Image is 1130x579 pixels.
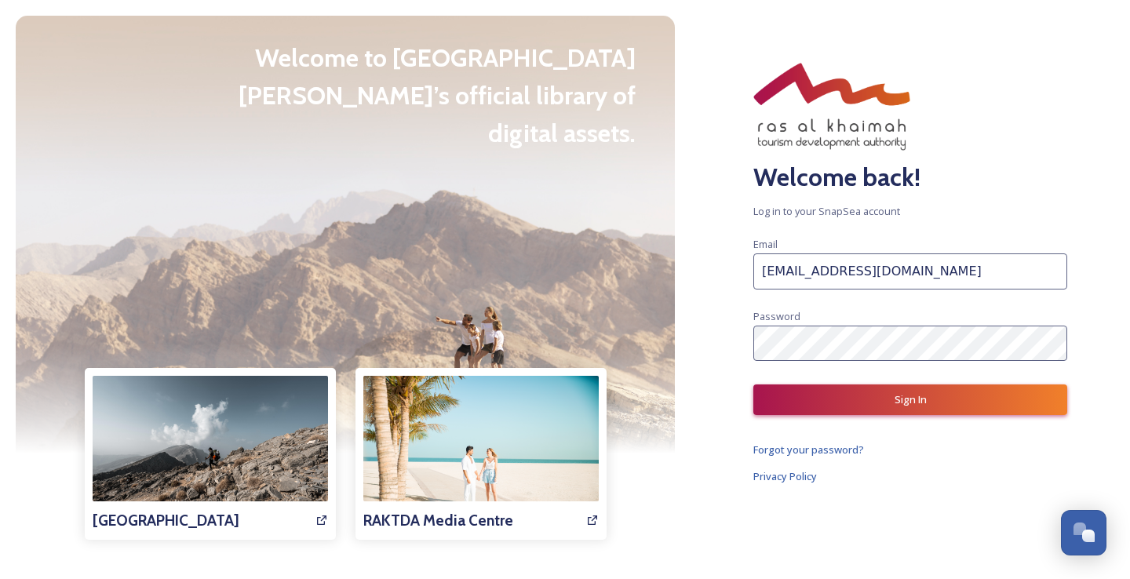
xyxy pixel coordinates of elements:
h3: [GEOGRAPHIC_DATA] [93,509,239,532]
span: Email [753,237,778,251]
span: Log in to your SnapSea account [753,204,1067,219]
h2: Welcome back! [753,158,1067,196]
span: Privacy Policy [753,469,817,483]
img: DP%20-%20Couple%20-%209.jpg [363,376,599,533]
button: Sign In [753,384,1067,415]
h3: RAKTDA Media Centre [363,509,513,532]
a: Forgot your password? [753,440,1067,459]
a: [GEOGRAPHIC_DATA] [93,376,328,532]
span: Password [753,309,800,323]
button: Open Chat [1061,510,1106,555]
input: john.doe@snapsea.io [753,253,1067,289]
img: RAKTDA_ENG_NEW%20STACKED%20LOGO_RGB.png [753,63,910,151]
span: Forgot your password? [753,442,864,457]
img: 4A12772D-B6F2-4164-A582A31F39726F87.jpg [93,376,328,533]
a: RAKTDA Media Centre [363,376,599,532]
a: Privacy Policy [753,467,1067,486]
